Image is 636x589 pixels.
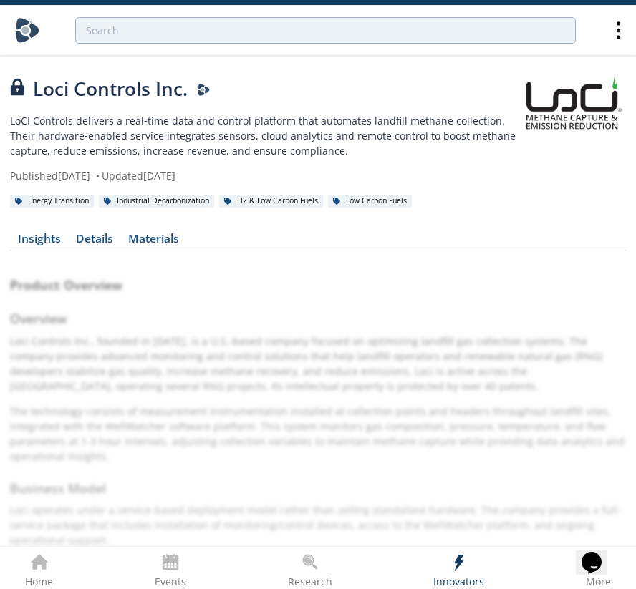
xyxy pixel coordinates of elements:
div: Energy Transition [10,195,94,208]
img: Darcy Presenter [198,84,211,97]
span: • [93,169,102,182]
a: Materials [120,233,186,250]
div: H2 & Low Carbon Fuels [219,195,323,208]
iframe: chat widget [576,532,622,575]
div: Low Carbon Fuels [328,195,412,208]
div: Industrial Decarbonization [99,195,214,208]
img: Home [15,18,40,43]
input: Advanced Search [75,17,576,44]
div: Published [DATE] Updated [DATE] [10,168,519,183]
a: Details [68,233,120,250]
div: Loci Controls Inc. [10,75,519,103]
p: LoCI Controls delivers a real‑time data and control platform that automates landfill methane coll... [10,113,519,158]
div: Details [76,233,113,245]
a: Insights [10,233,68,250]
div: Insights [18,233,61,245]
